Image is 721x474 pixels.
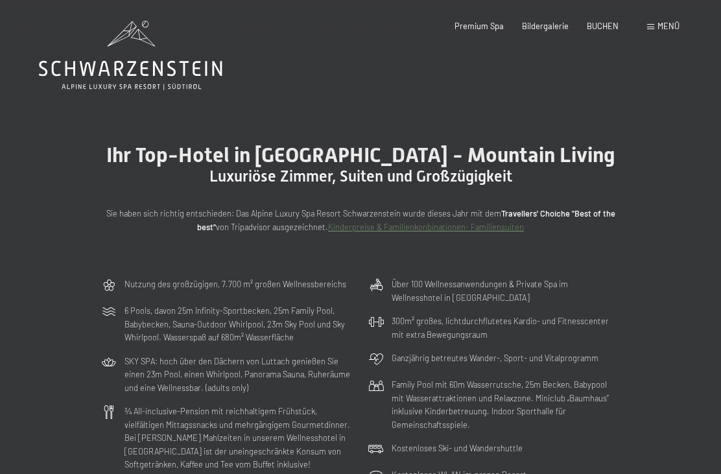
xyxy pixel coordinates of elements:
p: Nutzung des großzügigen, 7.700 m² großen Wellnessbereichs [124,278,346,290]
a: Kinderpreise & Familienkonbinationen- Familiensuiten [328,222,524,232]
p: Über 100 Wellnessanwendungen & Private Spa im Wellnesshotel in [GEOGRAPHIC_DATA] [392,278,620,304]
span: Luxuriöse Zimmer, Suiten und Großzügigkeit [209,167,512,185]
a: BUCHEN [587,21,619,31]
p: Family Pool mit 60m Wasserrutsche, 25m Becken, Babypool mit Wasserattraktionen und Relaxzone. Min... [392,378,620,431]
a: Premium Spa [455,21,504,31]
strong: Travellers' Choiche "Best of the best" [197,208,615,231]
p: SKY SPA: hoch über den Dächern von Luttach genießen Sie einen 23m Pool, einen Whirlpool, Panorama... [124,355,353,394]
p: 300m² großes, lichtdurchflutetes Kardio- und Fitnesscenter mit extra Bewegungsraum [392,314,620,341]
p: 6 Pools, davon 25m Infinity-Sportbecken, 25m Family Pool, Babybecken, Sauna-Outdoor Whirlpool, 23... [124,304,353,344]
span: Ihr Top-Hotel in [GEOGRAPHIC_DATA] - Mountain Living [106,143,615,167]
p: Kostenloses Ski- und Wandershuttle [392,442,523,455]
p: Sie haben sich richtig entschieden: Das Alpine Luxury Spa Resort Schwarzenstein wurde dieses Jahr... [101,207,620,233]
p: ¾ All-inclusive-Pension mit reichhaltigem Frühstück, vielfältigen Mittagssnacks und mehrgängigem ... [124,405,353,471]
p: Ganzjährig betreutes Wander-, Sport- und Vitalprogramm [392,351,598,364]
a: Bildergalerie [522,21,569,31]
span: Menü [657,21,680,31]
